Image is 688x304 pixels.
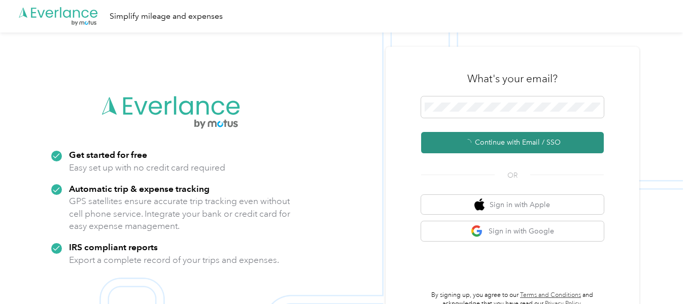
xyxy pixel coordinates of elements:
button: Continue with Email / SSO [421,132,604,153]
button: apple logoSign in with Apple [421,195,604,215]
a: Terms and Conditions [520,291,581,299]
h3: What's your email? [467,72,558,86]
p: Easy set up with no credit card required [69,161,225,174]
img: apple logo [474,198,485,211]
span: OR [495,170,530,181]
strong: Automatic trip & expense tracking [69,183,210,194]
p: Export a complete record of your trips and expenses. [69,254,279,266]
button: google logoSign in with Google [421,221,604,241]
img: google logo [471,225,484,238]
p: GPS satellites ensure accurate trip tracking even without cell phone service. Integrate your bank... [69,195,291,232]
strong: Get started for free [69,149,147,160]
div: Simplify mileage and expenses [110,10,223,23]
strong: IRS compliant reports [69,242,158,252]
